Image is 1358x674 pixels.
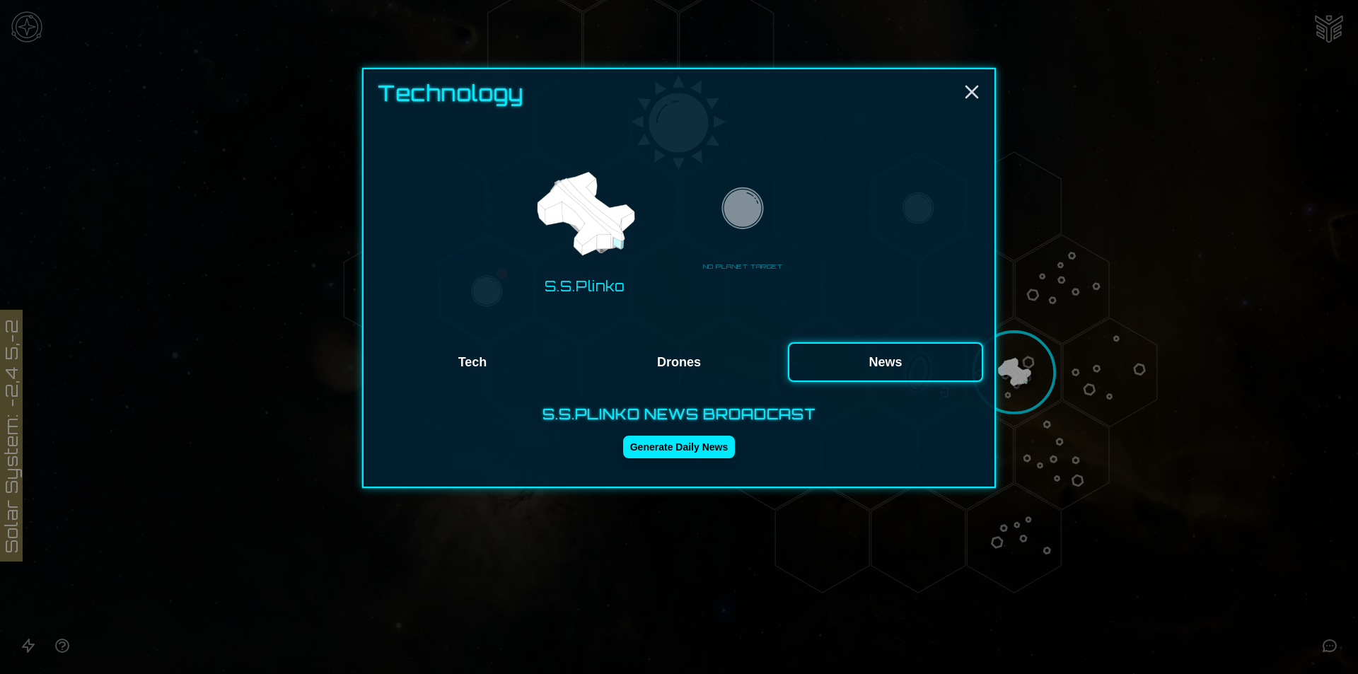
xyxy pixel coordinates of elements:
button: NO PLANET TARGET [697,183,789,274]
button: Generate Daily News [623,436,736,458]
button: Drones [581,342,777,382]
button: S.S.Plinko [518,154,651,303]
button: Close [961,81,983,103]
img: Ship [530,161,639,269]
button: News [788,342,983,382]
img: Planet [718,186,767,236]
h3: S.S.Plinko News Broadcast [375,405,983,424]
div: Technology [378,81,983,115]
button: Tech [375,342,570,382]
